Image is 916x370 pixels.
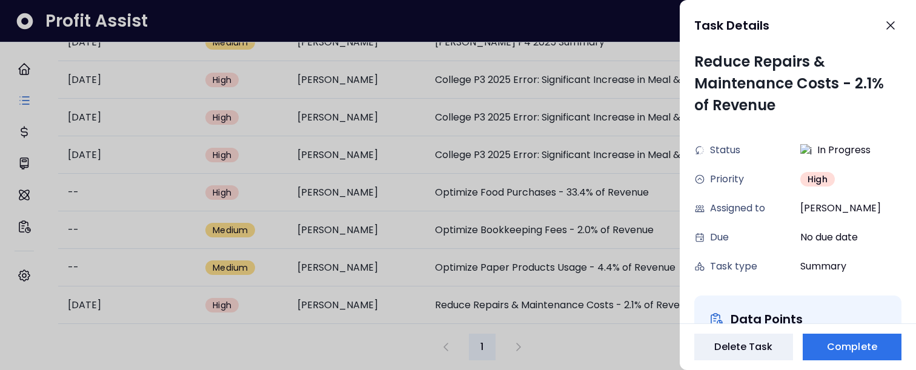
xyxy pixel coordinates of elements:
button: Delete Task [694,334,793,360]
span: [PERSON_NAME] [800,201,881,216]
span: Delete Task [714,340,772,354]
span: Assigned to [710,201,765,216]
button: Complete [803,334,901,360]
span: High [808,173,828,185]
span: Status [710,143,740,157]
img: in-progress [800,144,812,156]
span: In Progress [817,143,871,157]
span: No due date [800,230,858,245]
span: Priority [710,172,744,187]
div: Task Details [694,16,870,35]
span: Task type [710,259,757,274]
span: Summary [800,259,846,274]
div: Reduce Repairs & Maintenance Costs - 2.1% of Revenue [694,51,901,116]
div: Data Points [731,310,803,328]
span: Complete [827,340,877,354]
span: Due [710,230,729,245]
